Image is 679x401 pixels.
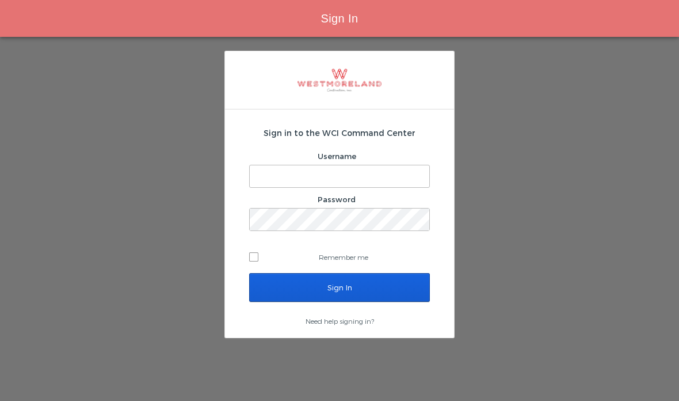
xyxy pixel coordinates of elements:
label: Remember me [249,248,430,266]
span: Sign In [321,12,358,25]
a: Need help signing in? [306,317,374,325]
label: Username [318,152,356,161]
label: Password [318,195,356,204]
input: Sign In [249,273,430,302]
h2: Sign in to the WCI Command Center [249,127,430,139]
